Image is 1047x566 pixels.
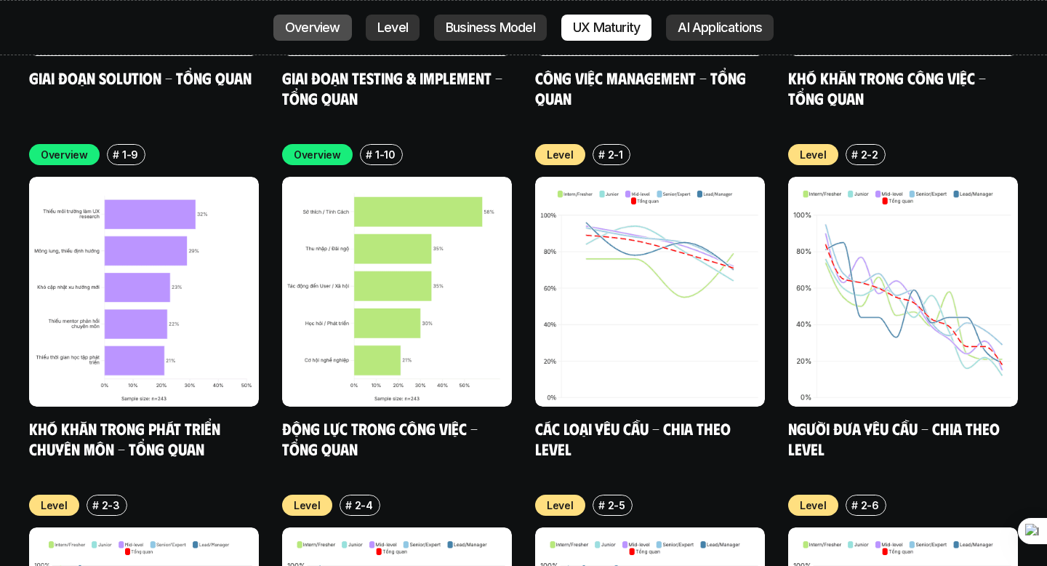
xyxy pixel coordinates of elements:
[29,418,224,458] a: Khó khăn trong phát triển chuyên môn - Tổng quan
[788,418,1003,458] a: Người đưa yêu cầu - Chia theo Level
[598,500,605,511] h6: #
[800,498,827,513] p: Level
[273,15,352,41] a: Overview
[535,418,734,458] a: Các loại yêu cầu - Chia theo level
[434,15,547,41] a: Business Model
[113,149,119,160] h6: #
[666,15,774,41] a: AI Applications
[861,498,879,513] p: 2-6
[547,147,574,162] p: Level
[377,20,408,35] p: Level
[345,500,352,511] h6: #
[446,20,535,35] p: Business Model
[41,498,68,513] p: Level
[561,15,651,41] a: UX Maturity
[375,147,396,162] p: 1-10
[851,500,858,511] h6: #
[122,147,138,162] p: 1-9
[92,500,99,511] h6: #
[788,68,990,108] a: Khó khăn trong công việc - Tổng quan
[573,20,640,35] p: UX Maturity
[608,498,625,513] p: 2-5
[294,147,341,162] p: Overview
[294,498,321,513] p: Level
[29,68,252,87] a: Giai đoạn Solution - Tổng quan
[861,147,878,162] p: 2-2
[608,147,623,162] p: 2-1
[41,147,88,162] p: Overview
[102,498,120,513] p: 2-3
[285,20,340,35] p: Overview
[547,498,574,513] p: Level
[678,20,762,35] p: AI Applications
[800,147,827,162] p: Level
[851,149,858,160] h6: #
[282,418,481,458] a: Động lực trong công việc - Tổng quan
[535,68,750,108] a: Công việc Management - Tổng quan
[366,149,372,160] h6: #
[355,498,373,513] p: 2-4
[598,149,605,160] h6: #
[282,68,506,108] a: Giai đoạn Testing & Implement - Tổng quan
[366,15,420,41] a: Level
